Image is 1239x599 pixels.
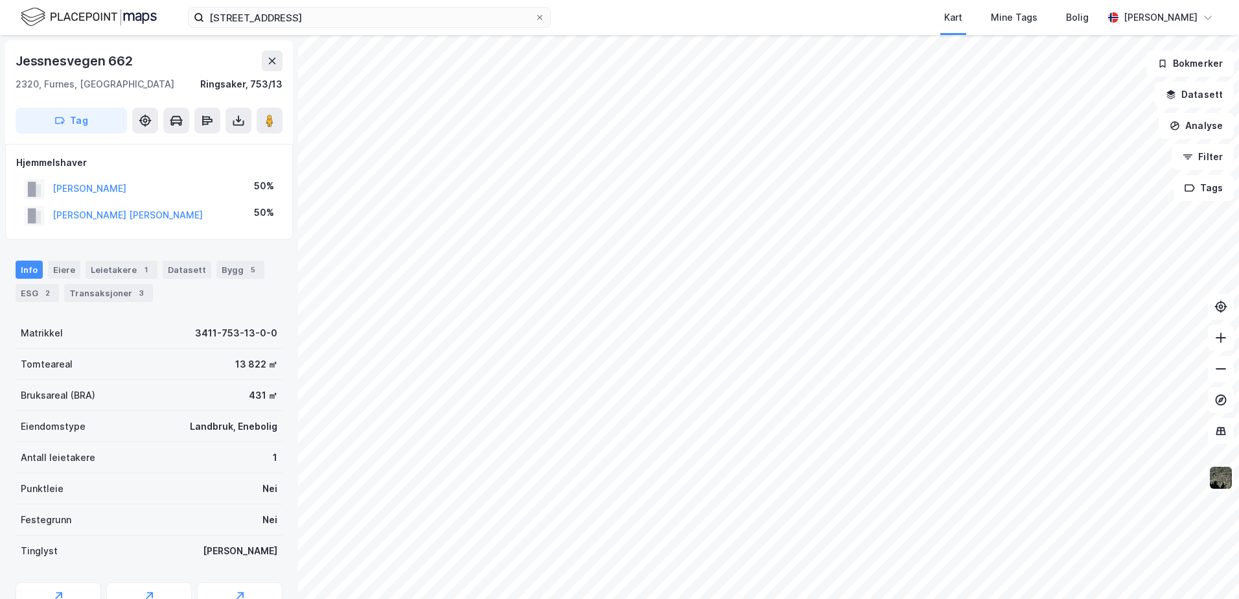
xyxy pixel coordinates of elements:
div: 13 822 ㎡ [235,357,277,372]
img: 9k= [1209,465,1233,490]
div: 1 [139,263,152,276]
div: Kart [944,10,962,25]
div: Nei [262,512,277,528]
div: Hjemmelshaver [16,155,282,170]
div: Transaksjoner [64,284,153,302]
div: Tinglyst [21,543,58,559]
button: Datasett [1155,82,1234,108]
div: Eiere [48,261,80,279]
div: 50% [254,178,274,194]
div: Ringsaker, 753/13 [200,76,283,92]
div: Bolig [1066,10,1089,25]
iframe: Chat Widget [1174,537,1239,599]
div: [PERSON_NAME] [1124,10,1198,25]
div: Antall leietakere [21,450,95,465]
div: 3411-753-13-0-0 [195,325,277,341]
button: Tag [16,108,127,134]
div: 2 [41,287,54,299]
div: ESG [16,284,59,302]
div: [PERSON_NAME] [203,543,277,559]
div: 1 [273,450,277,465]
input: Søk på adresse, matrikkel, gårdeiere, leietakere eller personer [204,8,535,27]
div: Jessnesvegen 662 [16,51,135,71]
div: Festegrunn [21,512,71,528]
div: 5 [246,263,259,276]
div: 2320, Furnes, [GEOGRAPHIC_DATA] [16,76,174,92]
button: Tags [1174,175,1234,201]
div: Eiendomstype [21,419,86,434]
div: Info [16,261,43,279]
div: Nei [262,481,277,497]
div: Landbruk, Enebolig [190,419,277,434]
div: 50% [254,205,274,220]
div: Bygg [216,261,264,279]
div: Matrikkel [21,325,63,341]
div: Mine Tags [991,10,1037,25]
div: 431 ㎡ [249,388,277,403]
div: Leietakere [86,261,157,279]
div: Punktleie [21,481,64,497]
button: Bokmerker [1146,51,1234,76]
div: 3 [135,287,148,299]
div: Kontrollprogram for chat [1174,537,1239,599]
div: Datasett [163,261,211,279]
button: Filter [1172,144,1234,170]
img: logo.f888ab2527a4732fd821a326f86c7f29.svg [21,6,157,29]
button: Analyse [1159,113,1234,139]
div: Bruksareal (BRA) [21,388,95,403]
div: Tomteareal [21,357,73,372]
